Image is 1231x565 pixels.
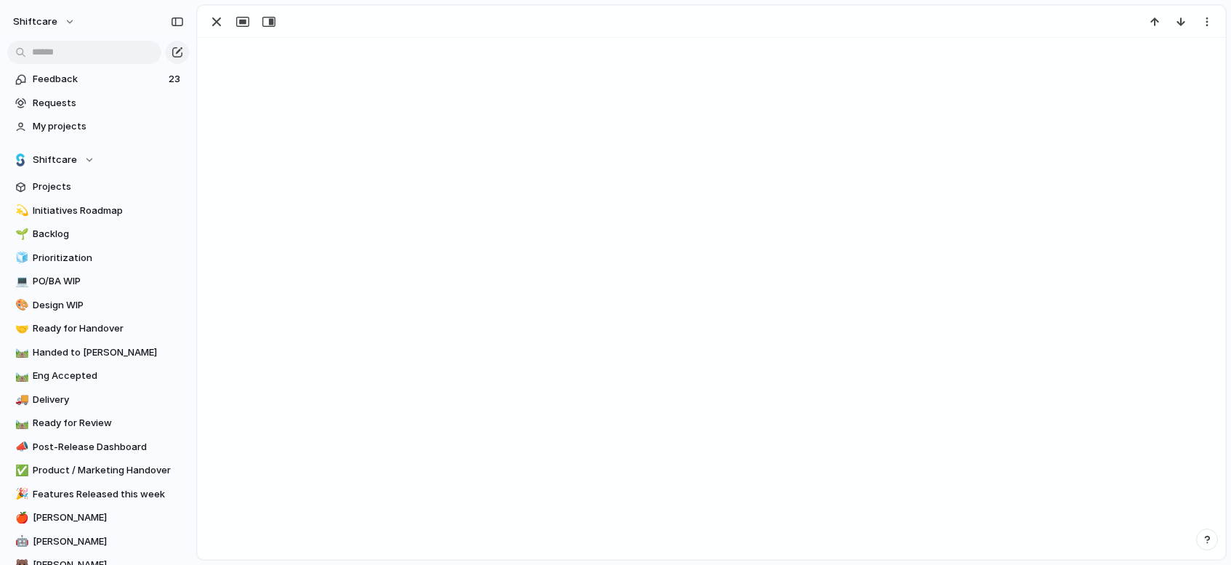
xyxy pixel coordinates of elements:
div: 🛤️ [15,368,25,385]
a: 🛤️Handed to [PERSON_NAME] [7,342,189,364]
button: 💫 [13,204,28,218]
a: 💫Initiatives Roadmap [7,200,189,222]
a: 🎉Features Released this week [7,484,189,505]
a: 🎨Design WIP [7,294,189,316]
button: Shiftcare [7,149,189,171]
a: 🤝Ready for Handover [7,318,189,340]
span: Shiftcare [33,153,77,167]
div: 🌱 [15,226,25,243]
span: [PERSON_NAME] [33,510,184,525]
a: Projects [7,176,189,198]
div: 📣 [15,438,25,455]
span: Requests [33,96,184,111]
span: [PERSON_NAME] [33,534,184,549]
button: 📣 [13,440,28,454]
span: Initiatives Roadmap [33,204,184,218]
span: Projects [33,180,184,194]
span: Delivery [33,393,184,407]
button: 🍎 [13,510,28,525]
button: 💻 [13,274,28,289]
a: 🍎[PERSON_NAME] [7,507,189,529]
div: 🎉 [15,486,25,502]
span: shiftcare [13,15,57,29]
a: 🤖[PERSON_NAME] [7,531,189,553]
a: 🛤️Ready for Review [7,412,189,434]
button: 🚚 [13,393,28,407]
a: 🌱Backlog [7,223,189,245]
button: 🤖 [13,534,28,549]
a: Requests [7,92,189,114]
span: Feedback [33,72,164,87]
button: 🌱 [13,227,28,241]
div: 💻 [15,273,25,290]
button: 🤝 [13,321,28,336]
div: 🎨 [15,297,25,313]
div: 🛤️ [15,415,25,432]
span: Design WIP [33,298,184,313]
a: Feedback23 [7,68,189,90]
button: 🛤️ [13,369,28,383]
span: My projects [33,119,184,134]
a: 🚚Delivery [7,389,189,411]
button: 🎉 [13,487,28,502]
span: Eng Accepted [33,369,184,383]
span: Handed to [PERSON_NAME] [33,345,184,360]
div: ✅ [15,462,25,479]
span: Product / Marketing Handover [33,463,184,478]
a: ✅Product / Marketing Handover [7,460,189,481]
a: 🧊Prioritization [7,247,189,269]
div: 🚚 [15,391,25,408]
button: 🧊 [13,251,28,265]
button: 🛤️ [13,416,28,430]
a: 📣Post-Release Dashboard [7,436,189,458]
div: 🍎 [15,510,25,526]
a: My projects [7,116,189,137]
a: 🛤️Eng Accepted [7,365,189,387]
div: 🤝 [15,321,25,337]
span: PO/BA WIP [33,274,184,289]
span: Backlog [33,227,184,241]
span: Post-Release Dashboard [33,440,184,454]
span: Ready for Review [33,416,184,430]
span: Features Released this week [33,487,184,502]
div: 💫 [15,202,25,219]
a: 💻PO/BA WIP [7,271,189,292]
span: Ready for Handover [33,321,184,336]
div: 🧊 [15,249,25,266]
span: Prioritization [33,251,184,265]
button: 🎨 [13,298,28,313]
div: 🤖 [15,533,25,550]
button: shiftcare [7,10,83,33]
button: ✅ [13,463,28,478]
div: 🛤️ [15,344,25,361]
button: 🛤️ [13,345,28,360]
span: 23 [169,72,183,87]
